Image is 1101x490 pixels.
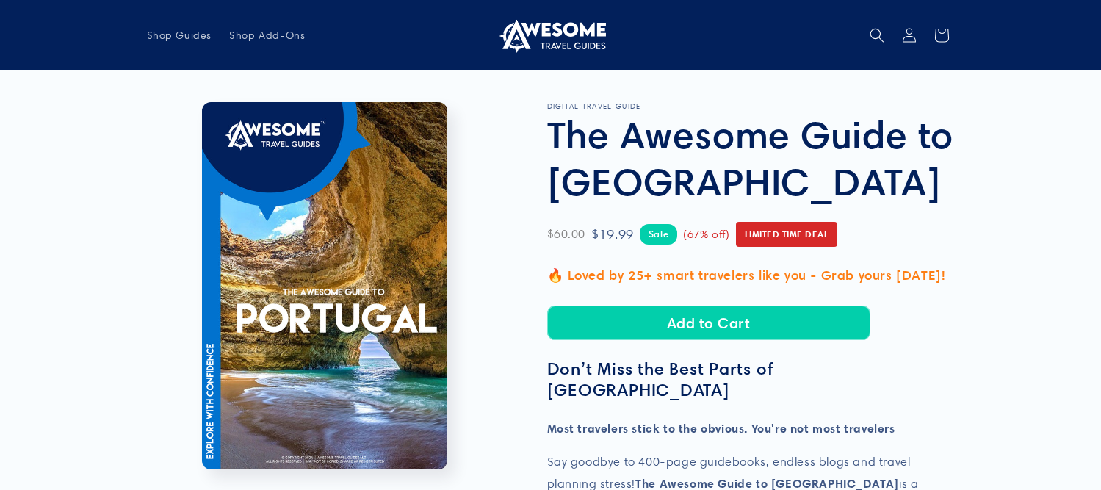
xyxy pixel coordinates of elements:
span: Shop Guides [147,29,212,42]
p: 🔥 Loved by 25+ smart travelers like you - Grab yours [DATE]! [547,264,955,287]
span: (67% off) [683,225,729,245]
summary: Search [861,19,893,51]
span: Limited Time Deal [736,222,838,247]
h3: Don’t Miss the Best Parts of [GEOGRAPHIC_DATA] [547,359,955,401]
span: Shop Add-Ons [229,29,305,42]
strong: Most travelers stick to the obvious. You're not most travelers [547,421,895,436]
a: Shop Add-Ons [220,20,314,51]
img: Awesome Travel Guides [496,18,606,53]
span: Sale [640,224,677,244]
span: $19.99 [591,223,634,246]
a: Shop Guides [138,20,221,51]
button: Add to Cart [547,306,870,340]
span: $60.00 [547,224,586,245]
h1: The Awesome Guide to [GEOGRAPHIC_DATA] [547,111,955,205]
p: DIGITAL TRAVEL GUIDE [547,102,955,111]
a: Awesome Travel Guides [490,12,611,58]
